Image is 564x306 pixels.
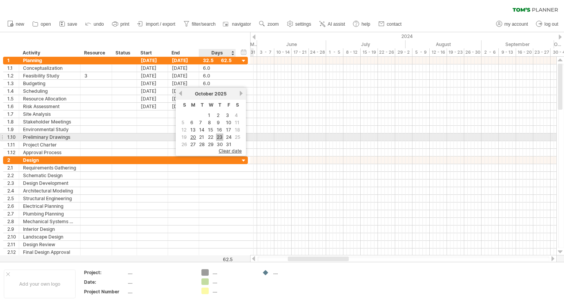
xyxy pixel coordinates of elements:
[23,149,76,156] div: Approval Process
[7,64,19,72] div: 1.1
[195,91,213,97] span: October
[137,95,168,102] div: [DATE]
[219,148,242,154] span: clear date
[225,141,232,148] a: 31
[23,87,76,95] div: Scheduling
[7,149,19,156] div: 1.12
[190,119,194,126] a: 6
[168,103,199,110] div: [DATE]
[361,48,378,56] div: 15 - 19
[234,127,241,133] td: this is a weekend day
[482,40,554,48] div: September 2024
[7,218,19,225] div: 2.8
[387,21,402,27] span: contact
[23,172,76,179] div: Schematic Design
[23,133,76,141] div: Preliminary Drawings
[23,141,76,148] div: Project Charter
[494,19,530,29] a: my account
[180,127,188,133] td: this is a weekend day
[207,112,211,119] a: 1
[482,48,499,56] div: 2 - 6
[168,57,199,64] div: [DATE]
[191,102,195,108] span: Monday
[94,21,104,27] span: undo
[168,72,199,79] div: [DATE]
[181,119,185,126] span: 5
[84,72,108,79] div: 3
[178,90,183,96] a: previous
[84,288,126,295] div: Project Number
[257,19,281,29] a: zoom
[225,112,230,119] a: 3
[183,102,186,108] span: Sunday
[23,156,76,164] div: Design
[207,133,214,141] a: 22
[351,19,373,29] a: help
[234,134,241,140] td: this is a weekend day
[7,172,19,179] div: 2.2
[23,110,76,118] div: Site Analysis
[218,102,221,108] span: Thursday
[190,133,197,141] a: 20
[137,64,168,72] div: [DATE]
[234,133,241,141] span: 25
[23,218,76,225] div: Mechanical Systems Design
[203,64,232,72] div: 6.0
[23,126,76,133] div: Environmental Study
[5,19,26,29] a: new
[7,241,19,248] div: 2.11
[267,21,279,27] span: zoom
[361,21,370,27] span: help
[128,279,192,285] div: ....
[7,57,19,64] div: 1
[181,133,188,141] span: 19
[181,141,188,148] span: 26
[181,126,187,133] span: 12
[378,48,395,56] div: 22 - 26
[83,19,106,29] a: undo
[7,126,19,133] div: 1.9
[213,269,254,276] div: ....
[115,49,132,57] div: Status
[168,95,199,102] div: [DATE]
[41,21,51,27] span: open
[7,195,19,202] div: 2.5
[238,90,244,96] a: next
[68,21,77,27] span: save
[135,19,178,29] a: import / export
[499,48,516,56] div: 9 - 13
[7,156,19,164] div: 2
[447,48,464,56] div: 19 - 23
[213,278,254,285] div: ....
[216,126,223,133] a: 16
[172,49,195,57] div: End
[274,48,292,56] div: 10 - 14
[326,40,406,48] div: July 2024
[201,102,204,108] span: Tuesday
[412,48,430,56] div: 5 - 9
[236,102,239,108] span: Saturday
[213,288,254,294] div: ....
[7,95,19,102] div: 1.5
[203,57,232,64] div: 32.5
[84,269,126,276] div: Project:
[180,141,188,148] td: this is a weekend day
[180,134,188,140] td: this is a weekend day
[198,119,203,126] a: 7
[285,19,313,29] a: settings
[137,57,168,64] div: [DATE]
[7,233,19,240] div: 2.10
[199,49,235,57] div: Days
[23,64,76,72] div: Conceptualization
[376,19,404,29] a: contact
[190,141,196,148] a: 27
[544,21,558,27] span: log out
[23,103,76,110] div: Risk Assessment
[273,269,315,276] div: ....
[395,48,412,56] div: 29 - 2
[4,270,76,298] div: Add your own logo
[216,141,224,148] a: 30
[16,21,24,27] span: new
[7,210,19,217] div: 2.7
[198,141,206,148] a: 28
